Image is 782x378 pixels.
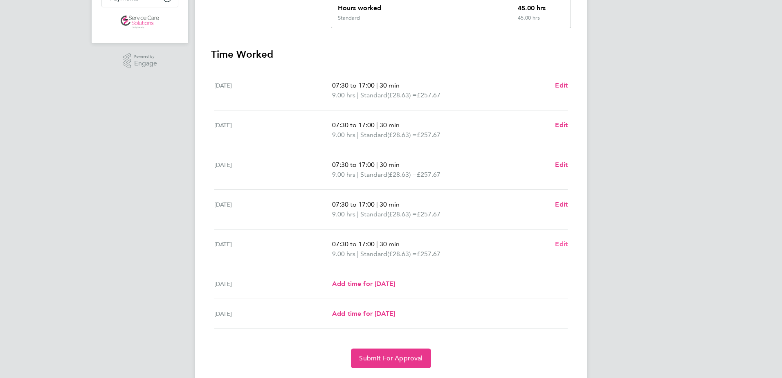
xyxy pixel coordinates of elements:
a: Edit [555,120,568,130]
span: Add time for [DATE] [332,280,395,288]
span: | [376,121,378,129]
a: Edit [555,200,568,209]
span: | [376,200,378,208]
span: 30 min [380,161,400,169]
span: 30 min [380,200,400,208]
span: Add time for [DATE] [332,310,395,317]
span: 30 min [380,121,400,129]
span: £257.67 [417,210,440,218]
span: | [376,161,378,169]
div: [DATE] [214,200,332,219]
div: [DATE] [214,309,332,319]
span: Edit [555,240,568,248]
span: £257.67 [417,250,440,258]
div: [DATE] [214,160,332,180]
div: [DATE] [214,81,332,100]
img: servicecare-logo-retina.png [121,16,159,29]
span: Submit For Approval [359,354,422,362]
button: Submit For Approval [351,349,431,368]
span: (£28.63) = [387,131,417,139]
span: | [357,91,359,99]
h3: Time Worked [211,48,571,61]
div: [DATE] [214,239,332,259]
span: £257.67 [417,171,440,178]
span: (£28.63) = [387,210,417,218]
span: (£28.63) = [387,171,417,178]
span: Edit [555,81,568,89]
span: | [357,131,359,139]
a: Edit [555,239,568,249]
span: 30 min [380,240,400,248]
div: [DATE] [214,279,332,289]
span: Standard [360,130,387,140]
span: Standard [360,249,387,259]
span: 07:30 to 17:00 [332,121,375,129]
span: (£28.63) = [387,250,417,258]
span: 07:30 to 17:00 [332,81,375,89]
a: Add time for [DATE] [332,309,395,319]
span: | [357,210,359,218]
a: Go to home page [101,16,178,29]
span: Standard [360,209,387,219]
span: 9.00 hrs [332,250,355,258]
span: 9.00 hrs [332,91,355,99]
span: Powered by [134,53,157,60]
a: Edit [555,160,568,170]
span: 07:30 to 17:00 [332,161,375,169]
span: | [357,250,359,258]
span: £257.67 [417,131,440,139]
span: Engage [134,60,157,67]
span: 30 min [380,81,400,89]
span: | [376,240,378,248]
div: [DATE] [214,120,332,140]
span: £257.67 [417,91,440,99]
span: Standard [360,170,387,180]
span: 07:30 to 17:00 [332,240,375,248]
span: 9.00 hrs [332,210,355,218]
span: Edit [555,121,568,129]
a: Add time for [DATE] [332,279,395,289]
span: 9.00 hrs [332,131,355,139]
a: Edit [555,81,568,90]
span: (£28.63) = [387,91,417,99]
a: Powered byEngage [123,53,157,69]
span: | [376,81,378,89]
span: Standard [360,90,387,100]
div: 45.00 hrs [511,15,571,28]
span: Edit [555,200,568,208]
span: | [357,171,359,178]
div: Standard [338,15,360,21]
span: Edit [555,161,568,169]
span: 9.00 hrs [332,171,355,178]
span: 07:30 to 17:00 [332,200,375,208]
